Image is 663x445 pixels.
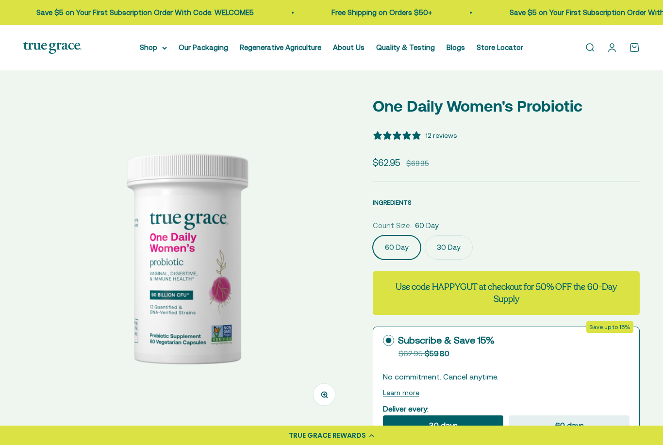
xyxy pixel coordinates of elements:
p: Save $5 on Your First Subscription Order With Code: WELCOME5 [31,7,248,18]
a: Regenerative Agriculture [240,43,321,51]
span: 60 Day [415,220,439,231]
span: INGREDIENTS [373,199,412,206]
a: Blogs [447,43,465,51]
sale-price: $62.95 [373,155,400,170]
div: 12 reviews [425,130,457,141]
img: Daily Probiotic for Women's Vaginal, Digestive, and Immune Support* - 90 Billion CFU at time of m... [23,94,349,420]
summary: Shop [140,42,167,53]
a: Our Packaging [179,43,228,51]
a: Store Locator [477,43,523,51]
a: Quality & Testing [376,43,435,51]
legend: Count Size: [373,220,411,231]
a: About Us [333,43,365,51]
button: 5 stars, 12 ratings [373,130,457,141]
strong: Use code HAPPYGUT at checkout for 50% OFF the 60-Day Supply [396,281,617,305]
button: INGREDIENTS [373,197,412,208]
compare-at-price: $69.95 [406,158,429,169]
div: TRUE GRACE REWARDS [289,430,366,441]
p: One Daily Women's Probiotic [373,94,640,118]
a: Free Shipping on Orders $50+ [326,8,426,16]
